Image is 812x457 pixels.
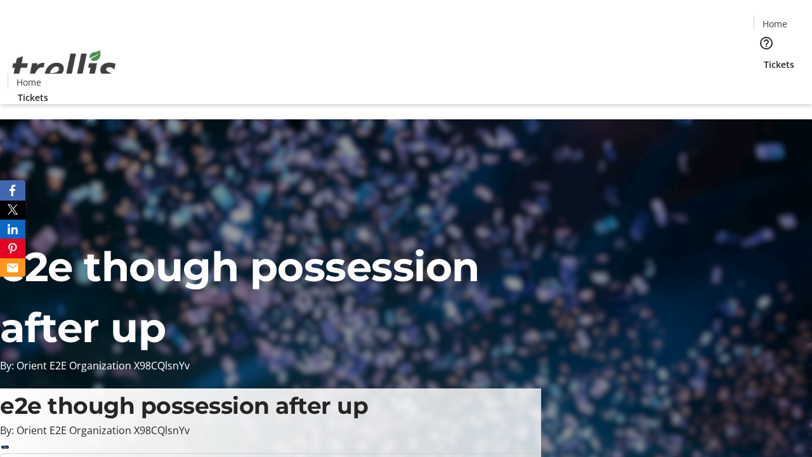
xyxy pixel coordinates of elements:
a: Tickets [8,91,58,104]
span: Tickets [18,91,48,104]
img: Orient E2E Organization X98CQlsnYv's Logo [8,36,121,100]
span: Tickets [764,58,794,71]
span: Home [16,76,41,89]
button: Cart [754,71,779,96]
a: Home [754,17,795,30]
span: Home [763,17,787,30]
a: Tickets [754,58,804,71]
button: Help [754,30,779,56]
a: Home [8,76,49,89]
